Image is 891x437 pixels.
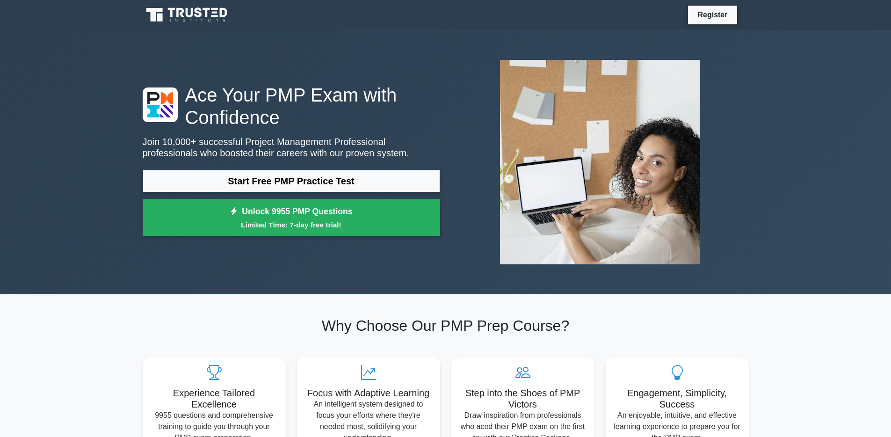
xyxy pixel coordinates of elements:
[154,219,428,230] small: Limited Time: 7-day free trial!
[143,136,440,159] p: Join 10,000+ successful Project Management Professional professionals who boosted their careers w...
[143,84,440,129] h1: Ace Your PMP Exam with Confidence
[613,387,741,410] h5: Engagement, Simplicity, Success
[143,199,440,237] a: Unlock 9955 PMP QuestionsLimited Time: 7-day free trial!
[143,317,749,335] h2: Why Choose Our PMP Prep Course?
[304,387,433,399] h5: Focus with Adaptive Learning
[692,9,733,21] a: Register
[459,387,587,410] h5: Step into the Shoes of PMP Victors
[150,387,278,410] h5: Experience Tailored Excellence
[143,170,440,192] a: Start Free PMP Practice Test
